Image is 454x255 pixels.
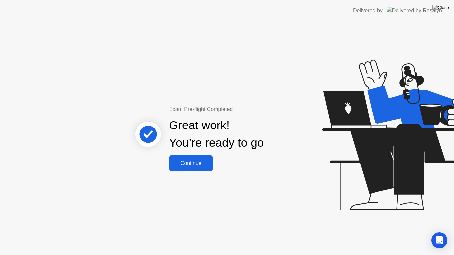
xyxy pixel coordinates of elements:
[387,7,442,14] img: Delivered by Rosalyn
[169,117,264,152] div: Great work! You’re ready to go
[353,7,383,15] div: Delivered by
[171,160,211,166] div: Continue
[432,5,449,10] img: Close
[169,155,213,171] button: Continue
[431,232,447,248] div: Open Intercom Messenger
[169,105,306,113] div: Exam Pre-flight Completed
